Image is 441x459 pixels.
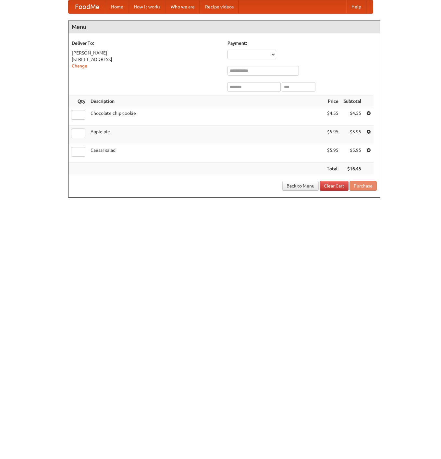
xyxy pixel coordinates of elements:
[106,0,129,13] a: Home
[72,40,221,46] h5: Deliver To:
[324,144,341,163] td: $5.95
[88,95,324,107] th: Description
[324,126,341,144] td: $5.95
[72,56,221,63] div: [STREET_ADDRESS]
[72,63,87,68] a: Change
[88,126,324,144] td: Apple pie
[341,144,364,163] td: $5.95
[341,163,364,175] th: $16.45
[324,107,341,126] td: $4.55
[68,20,380,33] h4: Menu
[341,126,364,144] td: $5.95
[282,181,319,191] a: Back to Menu
[68,95,88,107] th: Qty
[341,107,364,126] td: $4.55
[341,95,364,107] th: Subtotal
[346,0,366,13] a: Help
[129,0,165,13] a: How it works
[200,0,239,13] a: Recipe videos
[320,181,349,191] a: Clear Cart
[227,40,377,46] h5: Payment:
[165,0,200,13] a: Who we are
[88,144,324,163] td: Caesar salad
[349,181,377,191] button: Purchase
[324,163,341,175] th: Total:
[324,95,341,107] th: Price
[88,107,324,126] td: Chocolate chip cookie
[72,50,221,56] div: [PERSON_NAME]
[68,0,106,13] a: FoodMe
